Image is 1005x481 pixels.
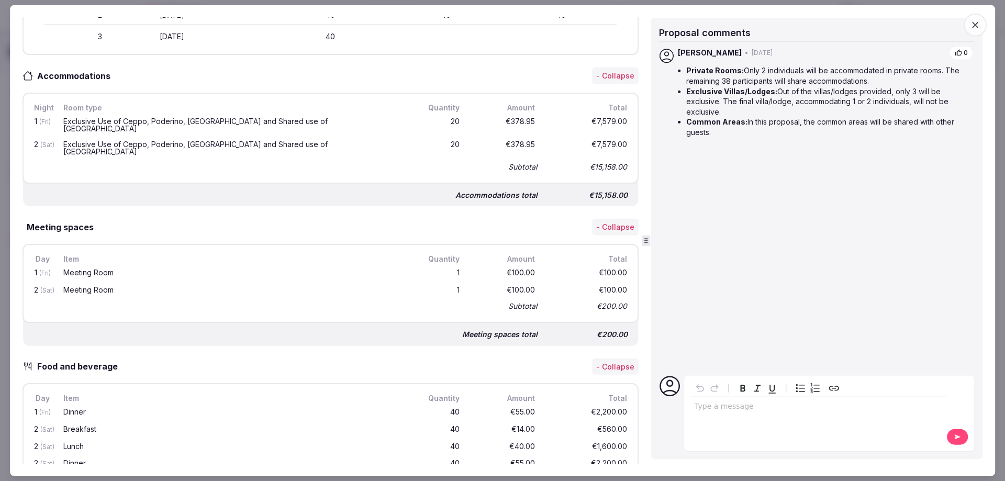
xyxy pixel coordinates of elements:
[678,48,742,58] span: [PERSON_NAME]
[63,426,401,433] div: Breakfast
[545,299,629,314] div: €200.00
[32,266,53,279] div: 1
[546,327,630,342] div: €200.00
[40,426,54,433] span: (Sat)
[470,423,537,437] div: €14.00
[686,86,777,95] strong: Exclusive Villas/Lodges:
[39,118,51,126] span: (Fri)
[63,460,401,467] div: Dinner
[411,457,462,471] div: 40
[32,139,53,158] div: 2
[32,440,53,453] div: 2
[545,253,629,264] div: Total
[275,31,386,41] div: 40
[470,116,537,135] div: €378.95
[470,406,537,419] div: €55.00
[63,141,401,155] div: Exclusive Use of Ceppo, Poderino, [GEOGRAPHIC_DATA] and Shared use of [GEOGRAPHIC_DATA]
[752,48,773,57] span: [DATE]
[61,393,403,404] div: Item
[686,117,972,137] li: In this proposal, the common areas will be shared with other guests.
[545,423,629,437] div: €560.00
[160,31,271,41] div: [DATE]
[411,423,462,437] div: 40
[545,266,629,279] div: €100.00
[686,86,972,117] li: Out of the villas/lodges provided, only 3 will be exclusive. The final villa/lodge, accommodating...
[545,102,629,114] div: Total
[275,10,386,20] div: 40
[659,27,751,38] span: Proposal comments
[545,440,629,453] div: €1,600.00
[745,48,749,57] span: •
[411,266,462,279] div: 1
[411,102,462,114] div: Quantity
[32,102,53,114] div: Night
[411,284,462,297] div: 1
[40,442,54,450] span: (Sat)
[793,381,808,396] button: Bulleted list
[470,253,537,264] div: Amount
[750,381,765,396] button: Italic
[455,189,538,200] div: Accommodations total
[32,423,53,437] div: 2
[690,397,947,418] div: editable markdown
[545,457,629,471] div: €2,200.00
[40,460,54,467] span: (Sat)
[40,141,54,149] span: (Sat)
[63,269,401,276] div: Meeting Room
[32,457,53,471] div: 2
[545,406,629,419] div: €2,200.00
[411,139,462,158] div: 20
[765,381,779,396] button: Underline
[44,31,155,41] div: 3
[61,102,403,114] div: Room type
[63,118,401,132] div: Exclusive Use of Ceppo, Poderino, [GEOGRAPHIC_DATA] and Shared use of [GEOGRAPHIC_DATA]
[411,393,462,404] div: Quantity
[686,117,747,126] strong: Common Areas:
[545,284,629,297] div: €100.00
[592,219,639,236] button: - Collapse
[735,381,750,396] button: Bold
[33,360,128,373] h3: Food and beverage
[545,139,629,158] div: €7,579.00
[411,406,462,419] div: 40
[950,46,972,59] button: 0
[508,162,537,172] div: Subtotal
[63,286,401,293] div: Meeting Room
[411,116,462,135] div: 20
[827,381,841,396] button: Create link
[160,10,271,20] div: [DATE]
[44,10,155,20] div: 2
[411,253,462,264] div: Quantity
[546,187,630,202] div: €15,158.00
[32,253,53,264] div: Day
[32,406,53,419] div: 1
[63,408,401,416] div: Dinner
[462,329,538,340] div: Meeting spaces total
[470,139,537,158] div: €378.95
[470,393,537,404] div: Amount
[32,393,53,404] div: Day
[390,10,501,20] div: 40
[808,381,822,396] button: Numbered list
[545,116,629,135] div: €7,579.00
[686,65,972,86] li: Only 2 individuals will be accommodated in private rooms. The remaining 38 participants will shar...
[470,284,537,297] div: €100.00
[411,440,462,453] div: 40
[40,286,54,294] span: (Sat)
[23,221,94,233] h3: Meeting spaces
[32,116,53,135] div: 1
[506,10,617,20] div: 40
[686,66,744,75] strong: Private Rooms:
[545,160,629,174] div: €15,158.00
[508,301,537,311] div: Subtotal
[63,442,401,450] div: Lunch
[61,253,403,264] div: Item
[33,70,121,82] h3: Accommodations
[964,48,968,57] span: 0
[793,381,822,396] div: toggle group
[470,440,537,453] div: €40.00
[470,266,537,279] div: €100.00
[592,68,639,84] button: - Collapse
[32,284,53,297] div: 2
[545,393,629,404] div: Total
